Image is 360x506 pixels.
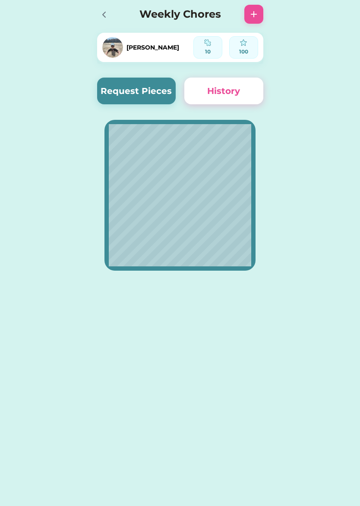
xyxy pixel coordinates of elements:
[184,78,263,104] button: History
[240,39,247,46] img: interface-favorite-star--reward-rating-rate-social-star-media-favorite-like-stars.svg
[232,48,255,56] div: 100
[97,78,176,104] button: Request Pieces
[204,39,211,46] img: programming-module-puzzle-1--code-puzzle-module-programming-plugin-piece.svg
[125,6,236,22] h4: Weekly Chores
[102,37,123,58] img: https%3A%2F%2F1dfc823d71cc564f25c7cc035732a2d8.cdn.bubble.io%2Ff1757700758603x620604596467744600%...
[126,43,179,52] div: [PERSON_NAME]
[249,9,259,19] img: add%201.svg
[196,48,219,56] div: 10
